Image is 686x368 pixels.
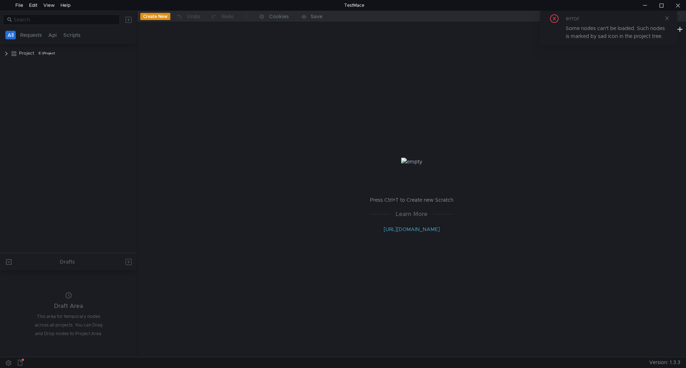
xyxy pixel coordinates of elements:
button: Undo [170,11,205,22]
input: Search... [14,16,116,24]
button: Redo [205,11,239,22]
div: Drafts [60,257,75,266]
a: [URL][DOMAIN_NAME] [384,226,440,232]
button: Create New [140,13,170,20]
div: Project [19,48,34,59]
span: Learn More [390,210,433,219]
span: Version: 1.3.3 [649,357,680,368]
button: All [5,31,16,39]
img: empty [401,158,422,166]
div: Cookies [269,12,289,21]
p: Press Ctrl+T to Create new Scratch [370,196,453,204]
div: Redo [222,12,234,21]
button: Scripts [61,31,83,39]
button: Requests [18,31,44,39]
div: error [566,14,588,23]
button: Api [46,31,59,39]
div: Save [311,14,322,19]
div: Some nodes can't be loaded. Such nodes is marked by sad icon in the project tree. [566,24,669,40]
div: E:\Project [39,48,55,59]
div: Undo [187,12,200,21]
